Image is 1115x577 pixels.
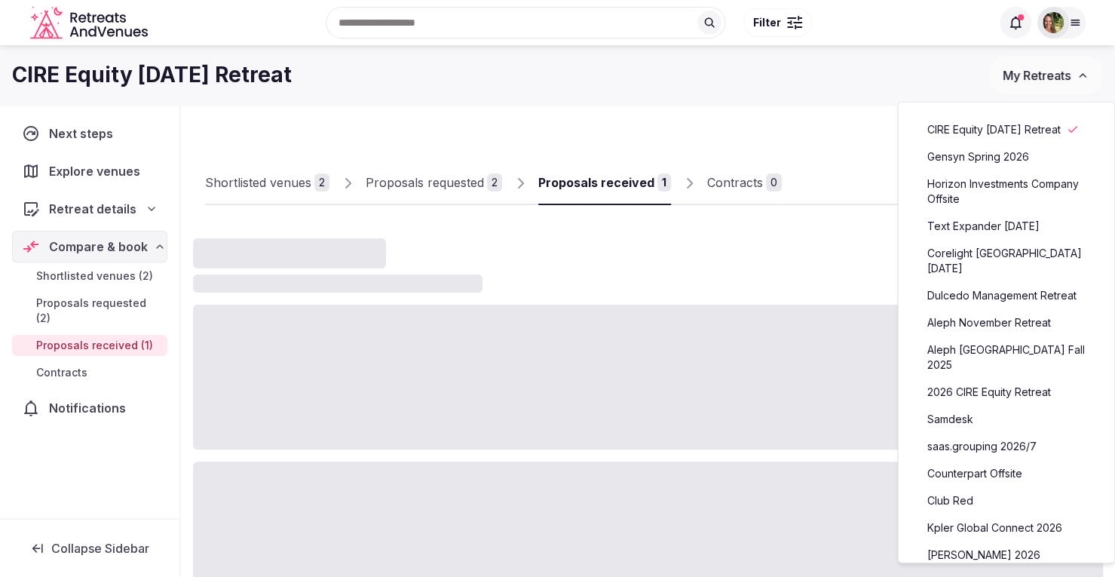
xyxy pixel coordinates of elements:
a: Club Red [914,489,1099,513]
a: Explore venues [12,155,167,187]
a: Dulcedo Management Retreat [914,284,1099,308]
span: Notifications [49,399,132,417]
span: Retreat details [49,200,136,218]
span: Proposals received (1) [36,338,153,353]
a: Visit the homepage [30,6,151,40]
a: saas.grouping 2026/7 [914,434,1099,459]
span: Explore venues [49,162,146,180]
a: Counterpart Offsite [914,462,1099,486]
div: Contracts [707,173,763,192]
span: Shortlisted venues (2) [36,269,153,284]
div: Proposals received [538,173,654,192]
span: Next steps [49,124,119,143]
span: Contracts [36,365,87,380]
button: My Retreats [988,57,1103,94]
a: Proposals requested2 [366,161,502,205]
a: Proposals requested (2) [12,293,167,329]
a: CIRE Equity [DATE] Retreat [914,118,1099,142]
a: Contracts0 [707,161,782,205]
a: Aleph [GEOGRAPHIC_DATA] Fall 2025 [914,338,1099,377]
a: Shortlisted venues2 [205,161,329,205]
div: Proposals requested [366,173,484,192]
div: 1 [657,173,671,192]
svg: Retreats and Venues company logo [30,6,151,40]
span: Collapse Sidebar [51,541,149,556]
a: Proposals received1 [538,161,671,205]
a: Text Expander [DATE] [914,214,1099,238]
a: [PERSON_NAME] 2026 [914,543,1099,567]
span: My Retreats [1003,68,1071,83]
span: Proposals requested (2) [36,296,161,326]
span: Compare & book [49,238,148,256]
div: Shortlisted venues [205,173,311,192]
a: Contracts [12,362,167,383]
button: Filter [743,8,812,37]
a: Horizon Investments Company Offsite [914,172,1099,211]
button: Collapse Sidebar [12,532,167,565]
div: 2 [487,173,502,192]
div: 2 [314,173,329,192]
h1: CIRE Equity [DATE] Retreat [12,60,292,90]
a: Aleph November Retreat [914,311,1099,335]
img: Shay Tippie [1043,12,1064,33]
a: 2026 CIRE Equity Retreat [914,380,1099,404]
a: Notifications [12,392,167,424]
a: Next steps [12,118,167,149]
div: 0 [766,173,782,192]
a: Corelight [GEOGRAPHIC_DATA] [DATE] [914,241,1099,281]
a: Samdesk [914,407,1099,431]
a: Shortlisted venues (2) [12,265,167,287]
a: Gensyn Spring 2026 [914,145,1099,169]
a: Kpler Global Connect 2026 [914,516,1099,540]
span: Filter [753,15,781,30]
a: Proposals received (1) [12,335,167,356]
